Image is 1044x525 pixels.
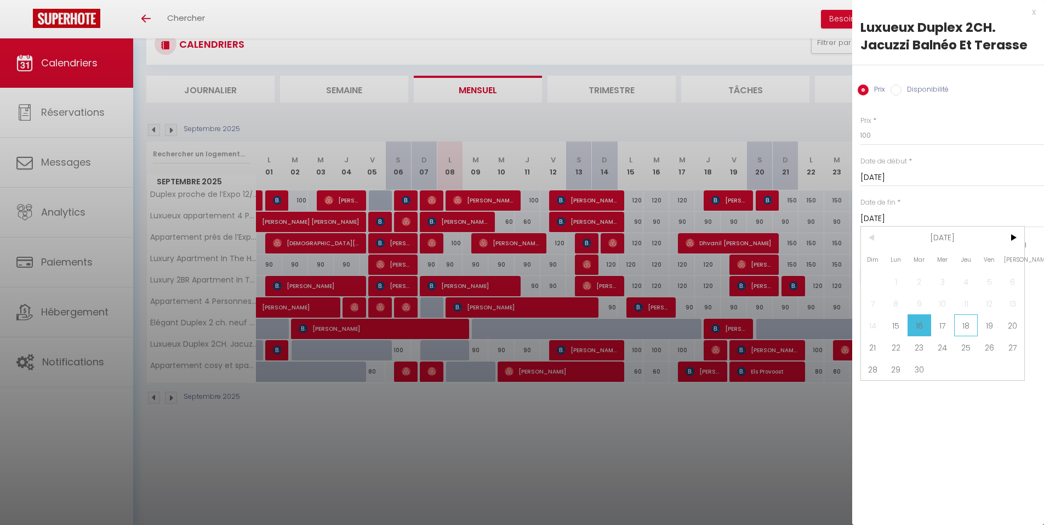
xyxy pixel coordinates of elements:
span: Mar [908,249,931,270]
span: [DATE] [885,227,1001,249]
span: 6 [1001,270,1024,292]
span: 22 [885,336,908,358]
span: 30 [908,358,931,380]
span: Mer [931,249,955,270]
span: 13 [1001,292,1024,314]
span: 12 [978,292,1001,314]
span: 26 [978,336,1001,358]
span: 29 [885,358,908,380]
span: 8 [885,292,908,314]
span: 28 [861,358,885,380]
span: 18 [954,314,978,336]
button: Ouvrir le widget de chat LiveChat [9,4,42,37]
span: 16 [908,314,931,336]
span: > [1001,227,1024,249]
label: Prix [869,84,885,97]
div: x [852,5,1036,19]
span: 21 [861,336,885,358]
span: 10 [931,292,955,314]
span: 14 [861,314,885,336]
label: Prix [860,116,871,126]
span: 27 [1001,336,1024,358]
span: 19 [978,314,1001,336]
span: 24 [931,336,955,358]
span: 17 [931,314,955,336]
div: Luxueux Duplex 2CH. Jacuzzi Balnéo Et Terasse [860,19,1036,54]
span: 23 [908,336,931,358]
span: 15 [885,314,908,336]
span: Ven [978,249,1001,270]
span: Dim [861,249,885,270]
span: < [861,227,885,249]
span: 5 [978,270,1001,292]
span: 9 [908,292,931,314]
span: 7 [861,292,885,314]
span: 20 [1001,314,1024,336]
span: 25 [954,336,978,358]
span: 4 [954,270,978,292]
span: 3 [931,270,955,292]
span: [PERSON_NAME] [1001,249,1024,270]
span: Jeu [954,249,978,270]
span: 1 [885,270,908,292]
span: 2 [908,270,931,292]
label: Disponibilité [902,84,949,97]
span: 11 [954,292,978,314]
label: Date de début [860,156,907,167]
label: Date de fin [860,197,895,208]
span: Lun [885,249,908,270]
